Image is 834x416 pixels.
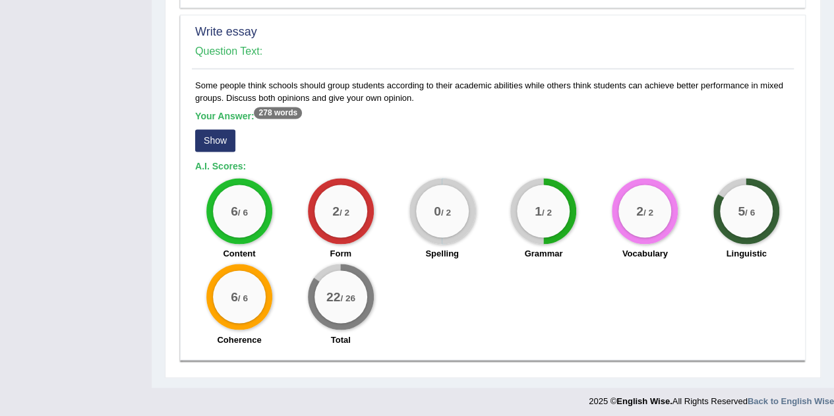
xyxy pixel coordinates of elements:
[192,79,794,353] div: Some people think schools should group students according to their academic abilities while other...
[331,333,351,345] label: Total
[217,333,261,345] label: Coherence
[195,161,246,171] b: A.I. Scores:
[340,208,349,218] small: / 2
[340,293,355,303] small: / 26
[238,293,248,303] small: / 6
[726,247,766,260] label: Linguistic
[643,208,653,218] small: / 2
[195,26,790,39] h2: Write essay
[330,247,351,260] label: Form
[440,208,450,218] small: / 2
[231,289,238,303] big: 6
[434,204,441,218] big: 0
[425,247,459,260] label: Spelling
[745,208,755,218] small: / 6
[542,208,552,218] small: / 2
[195,129,235,152] button: Show
[622,247,668,260] label: Vocabulary
[332,204,340,218] big: 2
[195,111,302,121] b: Your Answer:
[195,45,790,57] h4: Question Text:
[738,204,745,218] big: 5
[535,204,542,218] big: 1
[748,396,834,405] a: Back to English Wise
[231,204,238,218] big: 6
[636,204,643,218] big: 2
[326,289,340,303] big: 22
[223,247,255,260] label: Content
[524,247,562,260] label: Grammar
[589,388,834,407] div: 2025 © All Rights Reserved
[616,396,672,405] strong: English Wise.
[238,208,248,218] small: / 6
[254,107,302,119] sup: 278 words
